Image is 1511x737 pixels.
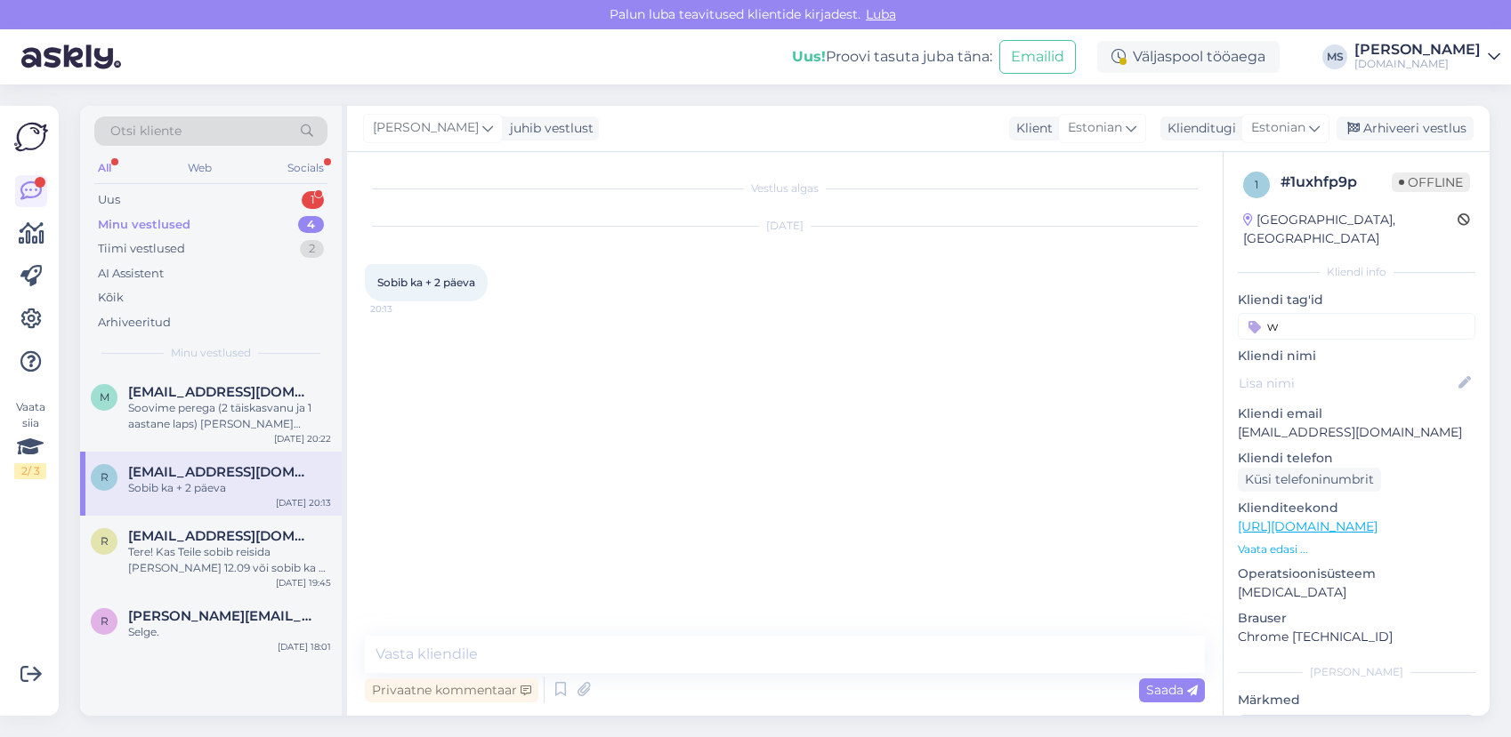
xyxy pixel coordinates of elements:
span: Otsi kliente [110,122,182,140]
p: Vaata edasi ... [1238,541,1475,557]
div: [DATE] 20:22 [274,432,331,445]
div: Sobib ka + 2 päeva [128,480,331,496]
span: raili.laiv@mail.ee [128,528,313,544]
b: Uus! [792,48,826,65]
div: [DATE] 20:13 [276,496,331,509]
div: 2 / 3 [14,463,46,479]
input: Lisa nimi [1239,373,1455,393]
span: roland.poder@hotmail.com [128,608,313,624]
div: Proovi tasuta juba täna: [792,46,992,68]
div: 4 [298,216,324,234]
p: Operatsioonisüsteem [1238,565,1475,583]
span: Minu vestlused [171,345,251,361]
span: raili.laiv@mail.ee [128,464,313,480]
a: [URL][DOMAIN_NAME] [1238,518,1378,534]
input: Lisa tag [1238,313,1475,340]
p: Brauser [1238,609,1475,628]
p: Kliendi nimi [1238,347,1475,365]
div: 2 [300,240,324,258]
div: Arhiveeri vestlus [1337,116,1474,140]
span: 1 [1255,178,1258,191]
div: Vestlus algas [365,180,1205,196]
p: Chrome [TECHNICAL_ID] [1238,628,1475,646]
span: r [101,470,109,484]
p: Märkmed [1238,691,1475,709]
p: [MEDICAL_DATA] [1238,583,1475,602]
div: Küsi telefoninumbrit [1238,468,1381,492]
p: [EMAIL_ADDRESS][DOMAIN_NAME] [1238,423,1475,442]
p: Kliendi telefon [1238,449,1475,468]
span: Sobib ka + 2 päeva [377,276,475,289]
div: # 1uxhfp9p [1281,172,1392,193]
div: Tere! Kas Teile sobib reisida [PERSON_NAME] 12.09 või sobib ka +- paar päeva? [128,544,331,576]
div: Selge. [128,624,331,640]
button: Emailid [999,40,1076,74]
div: [DOMAIN_NAME] [1354,57,1481,71]
span: [PERSON_NAME] [373,118,479,138]
div: [PERSON_NAME] [1354,43,1481,57]
div: [DATE] 18:01 [278,640,331,653]
span: Offline [1392,172,1470,192]
div: Uus [98,191,120,209]
div: All [94,156,115,180]
div: Vaata siia [14,399,46,479]
div: [PERSON_NAME] [1238,664,1475,680]
span: r [101,534,109,548]
span: m [100,390,109,404]
div: Privaatne kommentaar [365,678,538,702]
div: Kliendi info [1238,264,1475,280]
span: 20:13 [370,302,437,316]
div: [DATE] 19:45 [276,576,331,589]
div: Klienditugi [1160,119,1236,138]
div: [DATE] [365,218,1205,234]
a: [PERSON_NAME][DOMAIN_NAME] [1354,43,1500,71]
div: MS [1322,44,1347,69]
img: Askly Logo [14,120,48,154]
span: Estonian [1251,118,1305,138]
div: 1 [302,191,324,209]
div: Tiimi vestlused [98,240,185,258]
div: Klient [1009,119,1053,138]
p: Klienditeekond [1238,499,1475,517]
div: Web [184,156,215,180]
span: mihhail.beloussov@gmail.com [128,384,313,400]
div: Kõik [98,289,124,307]
span: Luba [861,6,901,22]
div: Soovime perega (2 täiskasvanu ja 1 aastane laps) [PERSON_NAME] nädalaks Kanaari saartele alates u... [128,400,331,432]
div: Socials [284,156,327,180]
div: AI Assistent [98,265,164,283]
div: [GEOGRAPHIC_DATA], [GEOGRAPHIC_DATA] [1243,211,1458,248]
span: r [101,614,109,628]
div: Väljaspool tööaega [1097,41,1280,73]
span: Saada [1146,682,1198,698]
p: Kliendi tag'id [1238,291,1475,309]
div: juhib vestlust [503,119,594,138]
p: Kliendi email [1238,405,1475,423]
div: Arhiveeritud [98,314,171,332]
div: Minu vestlused [98,216,190,234]
span: Estonian [1068,118,1122,138]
